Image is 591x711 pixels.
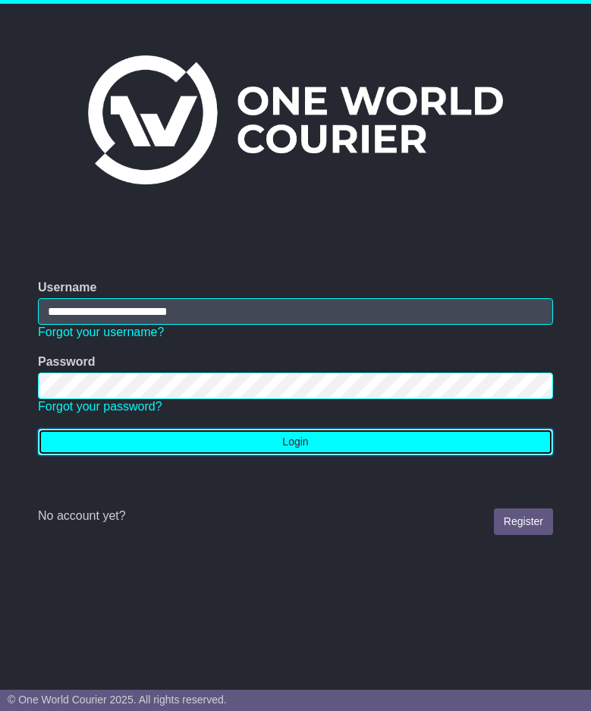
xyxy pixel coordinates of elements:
[494,508,553,535] a: Register
[88,55,502,184] img: One World
[38,326,164,338] a: Forgot your username?
[38,280,96,294] label: Username
[38,400,162,413] a: Forgot your password?
[38,354,96,369] label: Password
[38,508,553,523] div: No account yet?
[38,429,553,455] button: Login
[8,694,227,706] span: © One World Courier 2025. All rights reserved.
